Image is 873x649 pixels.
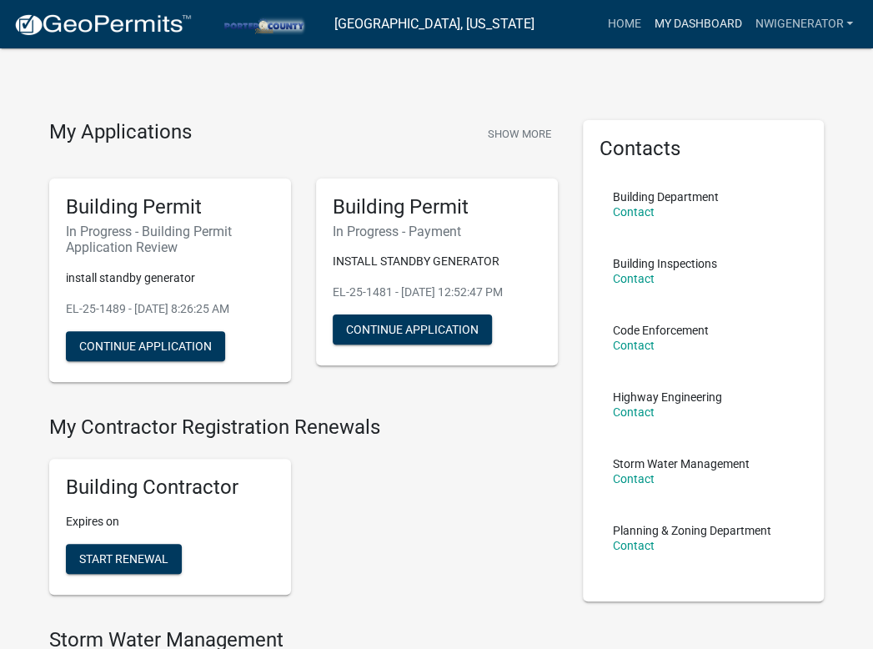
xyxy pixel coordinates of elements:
[334,10,534,38] a: [GEOGRAPHIC_DATA], [US_STATE]
[66,331,225,361] button: Continue Application
[333,284,541,301] p: EL-25-1481 - [DATE] 12:52:47 PM
[481,120,558,148] button: Show More
[613,391,722,403] p: Highway Engineering
[613,191,719,203] p: Building Department
[600,8,647,40] a: Home
[333,195,541,219] h5: Building Permit
[647,8,748,40] a: My Dashboard
[49,120,192,145] h4: My Applications
[613,324,709,336] p: Code Enforcement
[49,415,558,440] h4: My Contractor Registration Renewals
[613,205,655,219] a: Contact
[79,552,168,566] span: Start Renewal
[613,539,655,552] a: Contact
[49,415,558,609] wm-registration-list-section: My Contractor Registration Renewals
[613,339,655,352] a: Contact
[333,224,541,239] h6: In Progress - Payment
[333,253,541,270] p: INSTALL STANDBY GENERATOR
[613,258,717,269] p: Building Inspections
[205,13,321,35] img: Porter County, Indiana
[66,269,274,287] p: install standby generator
[613,458,750,470] p: Storm Water Management
[66,513,274,531] p: Expires on
[66,544,182,574] button: Start Renewal
[66,195,274,219] h5: Building Permit
[66,224,274,255] h6: In Progress - Building Permit Application Review
[613,272,655,285] a: Contact
[613,472,655,485] a: Contact
[613,525,771,536] p: Planning & Zoning Department
[66,475,274,500] h5: Building Contractor
[613,405,655,419] a: Contact
[600,137,808,161] h5: Contacts
[748,8,860,40] a: nwigenerator
[333,314,492,345] button: Continue Application
[66,300,274,318] p: EL-25-1489 - [DATE] 8:26:25 AM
